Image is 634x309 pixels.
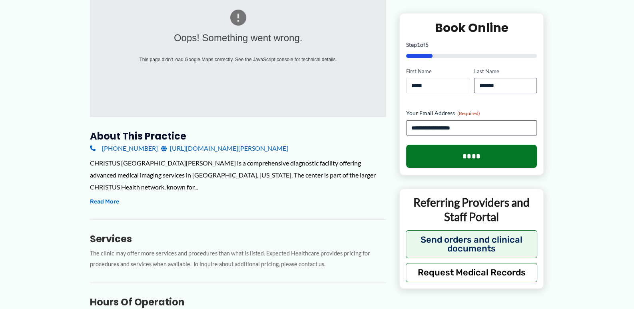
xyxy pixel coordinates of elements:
h3: About this practice [90,130,386,142]
button: Request Medical Records [406,263,537,282]
div: CHRISTUS [GEOGRAPHIC_DATA][PERSON_NAME] is a comprehensive diagnostic facility offering advanced ... [90,157,386,193]
label: First Name [406,68,469,75]
h3: Services [90,233,386,245]
a: [PHONE_NUMBER] [90,142,158,154]
a: [URL][DOMAIN_NAME][PERSON_NAME] [161,142,288,154]
label: Your Email Address [406,110,537,118]
span: 1 [417,41,420,48]
p: Step of [406,42,537,48]
span: 5 [425,41,429,48]
p: The clinic may offer more services and procedures than what is listed. Expected Healthcare provid... [90,248,386,270]
div: Oops! Something went wrong. [122,29,355,47]
h2: Book Online [406,20,537,36]
button: Read More [90,197,119,207]
label: Last Name [474,68,537,75]
button: Send orders and clinical documents [406,230,537,258]
span: (Required) [457,111,480,117]
div: This page didn't load Google Maps correctly. See the JavaScript console for technical details. [122,55,355,64]
h3: Hours of Operation [90,296,386,308]
p: Referring Providers and Staff Portal [406,195,537,225]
